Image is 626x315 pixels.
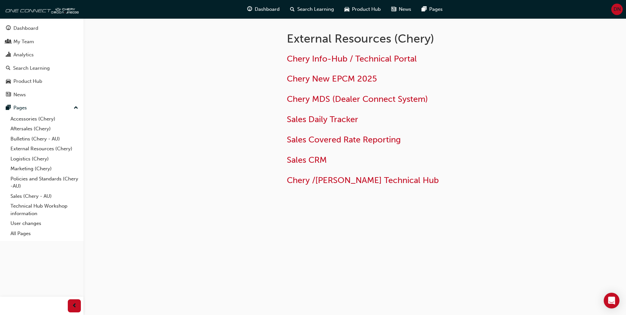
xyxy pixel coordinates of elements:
[297,6,334,13] span: Search Learning
[3,36,81,48] a: My Team
[8,229,81,239] a: All Pages
[8,164,81,174] a: Marketing (Chery)
[429,6,443,13] span: Pages
[8,174,81,191] a: Policies and Standards (Chery -AU)
[339,3,386,16] a: car-iconProduct Hub
[6,79,11,84] span: car-icon
[8,144,81,154] a: External Resources (Chery)
[13,51,34,59] div: Analytics
[391,5,396,13] span: news-icon
[290,5,295,13] span: search-icon
[344,5,349,13] span: car-icon
[8,124,81,134] a: Aftersales (Chery)
[386,3,416,16] a: news-iconNews
[72,302,77,310] span: prev-icon
[3,102,81,114] button: Pages
[242,3,285,16] a: guage-iconDashboard
[3,89,81,101] a: News
[399,6,411,13] span: News
[416,3,448,16] a: pages-iconPages
[6,65,10,71] span: search-icon
[287,31,502,46] h1: External Resources (Chery)
[8,201,81,218] a: Technical Hub Workshop information
[3,21,81,102] button: DashboardMy TeamAnalyticsSearch LearningProduct HubNews
[285,3,339,16] a: search-iconSearch Learning
[6,39,11,45] span: people-icon
[287,114,358,124] a: Sales Daily Tracker
[8,134,81,144] a: Bulletins (Chery - AU)
[6,26,11,31] span: guage-icon
[287,175,439,185] a: Chery /[PERSON_NAME] Technical Hub
[287,135,401,145] a: Sales Covered Rate Reporting
[614,6,621,13] span: DN
[13,104,27,112] div: Pages
[287,74,377,84] a: Chery New EPCM 2025
[13,78,42,85] div: Product Hub
[352,6,381,13] span: Product Hub
[3,75,81,87] a: Product Hub
[247,5,252,13] span: guage-icon
[3,62,81,74] a: Search Learning
[13,65,50,72] div: Search Learning
[611,4,623,15] button: DN
[3,49,81,61] a: Analytics
[6,92,11,98] span: news-icon
[604,293,619,308] div: Open Intercom Messenger
[8,114,81,124] a: Accessories (Chery)
[8,191,81,201] a: Sales (Chery - AU)
[287,54,417,64] a: Chery Info-Hub / Technical Portal
[8,154,81,164] a: Logistics (Chery)
[3,22,81,34] a: Dashboard
[74,104,78,112] span: up-icon
[13,91,26,99] div: News
[13,25,38,32] div: Dashboard
[287,155,327,165] a: Sales CRM
[6,105,11,111] span: pages-icon
[422,5,427,13] span: pages-icon
[13,38,34,46] div: My Team
[8,218,81,229] a: User changes
[6,52,11,58] span: chart-icon
[3,3,79,16] img: oneconnect
[255,6,280,13] span: Dashboard
[287,94,428,104] a: Chery MDS (Dealer Connect System)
